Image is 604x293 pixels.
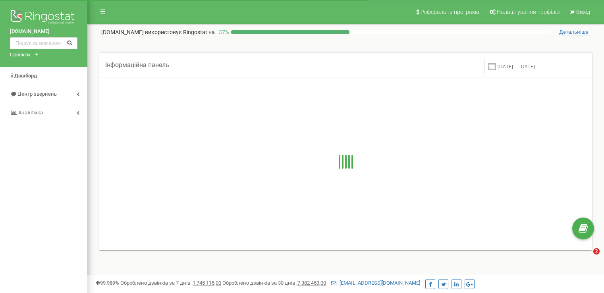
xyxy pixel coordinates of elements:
span: Реферальна програма [421,9,479,15]
span: Оброблено дзвінків за 30 днів : [222,280,326,286]
p: [DOMAIN_NAME] [101,28,215,36]
span: Детальніше [559,29,589,35]
a: [DOMAIN_NAME] [10,28,77,35]
iframe: Intercom live chat [577,248,596,267]
span: Вихід [576,9,590,15]
div: Проєкти [10,51,30,59]
p: 37 % [215,28,231,36]
span: Налаштування профілю [497,9,560,15]
span: Дашборд [14,73,37,79]
input: Пошук за номером [10,37,77,49]
span: Аналiтика [18,110,43,116]
span: 2 [593,248,600,254]
span: Інформаційна панель [105,61,169,69]
span: використовує Ringostat на [145,29,215,35]
span: Центр звернень [17,91,57,97]
u: 1 745 115,00 [193,280,221,286]
a: [EMAIL_ADDRESS][DOMAIN_NAME] [331,280,420,286]
span: Оброблено дзвінків за 7 днів : [120,280,221,286]
u: 7 382 453,00 [297,280,326,286]
img: Ringostat logo [10,8,77,28]
span: 99,989% [95,280,119,286]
